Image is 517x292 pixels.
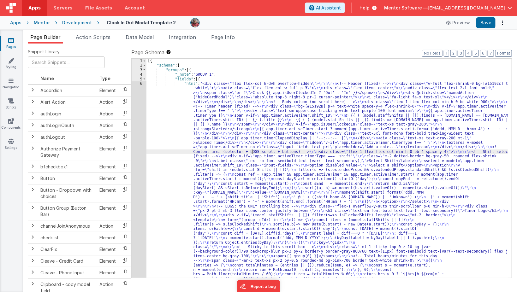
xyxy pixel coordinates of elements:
[30,34,61,40] span: Page Builder
[38,161,97,172] td: bfcheckbox1
[38,255,97,267] td: Cleave - Credit Card
[38,108,97,120] td: authLogin
[132,63,146,67] div: 2
[97,232,118,243] td: Element
[97,108,118,120] td: Action
[34,20,50,26] div: Mentor
[132,72,146,77] div: 4
[97,172,118,184] td: Element
[107,20,176,25] h4: Clock In Out Modal Template 2
[360,5,370,11] span: Help
[40,76,54,81] span: Name
[38,120,97,131] td: authLoginOauth
[97,85,118,96] td: Element
[191,18,199,27] img: eba322066dbaa00baf42793ca2fab581
[131,49,164,56] span: Page Schema
[97,243,118,255] td: Element
[38,220,97,232] td: channelJoinAnonymous
[132,68,146,72] div: 3
[76,34,110,40] span: Action Scripts
[428,5,505,11] span: [EMAIL_ADDRESS][DOMAIN_NAME]
[442,18,474,28] button: Preview
[488,50,494,57] button: 7
[38,172,97,184] td: Button
[498,18,507,27] button: Options
[97,202,118,220] td: Element
[495,50,512,57] button: Format
[97,255,118,267] td: Element
[97,120,118,131] td: Action
[384,5,512,11] button: Mentor Software — [EMAIL_ADDRESS][DOMAIN_NAME]
[28,5,41,11] span: Apps
[62,20,92,26] div: Development
[97,220,118,232] td: Action
[305,3,345,13] button: AI Assistant
[444,50,449,57] button: 1
[99,76,110,81] span: Type
[97,143,118,161] td: Element
[28,49,60,55] span: Snippet Library
[316,5,341,11] span: AI Assistant
[10,20,21,26] div: Apps
[132,59,146,63] div: 1
[132,77,146,81] div: 5
[38,232,97,243] td: checklist
[480,50,486,57] button: 6
[97,161,118,172] td: Element
[97,184,118,202] td: Element
[473,50,479,57] button: 5
[28,56,105,68] input: Search Snippets ...
[211,34,235,40] span: Page Info
[97,96,118,108] td: Action
[38,85,97,96] td: Accordion
[85,5,112,11] span: File Assets
[126,34,154,40] span: Data Model
[422,50,443,57] button: No Folds
[169,34,196,40] span: Integration
[97,267,118,278] td: Element
[38,184,97,202] td: Button - Dropdown with choices
[450,50,456,57] button: 2
[38,143,97,161] td: Authorize Payment Gateway
[384,5,428,11] span: Mentor Software —
[38,202,97,220] td: Button Group (Button Bar)
[38,96,97,108] td: Alert Action
[38,243,97,255] td: ClearFix
[458,50,464,57] button: 3
[53,5,72,11] span: Servers
[476,17,496,28] button: Save
[97,131,118,143] td: Action
[465,50,472,57] button: 4
[38,267,97,278] td: Cleave - Phone Input
[38,131,97,143] td: authLogout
